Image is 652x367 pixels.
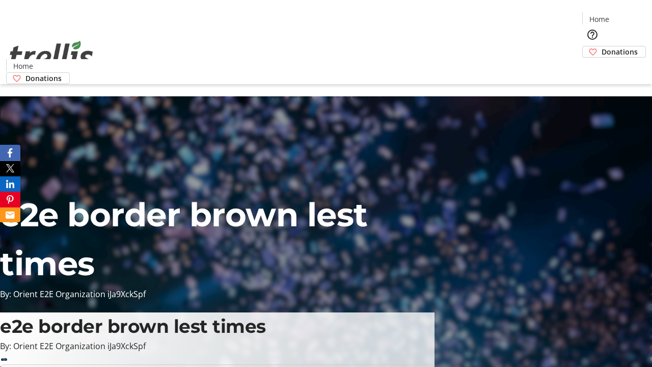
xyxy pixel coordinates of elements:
span: Donations [25,73,62,84]
a: Donations [582,46,646,58]
span: Donations [602,46,638,57]
span: Home [13,61,33,71]
img: Orient E2E Organization iJa9XckSpf's Logo [6,30,97,81]
button: Help [582,24,603,45]
a: Home [583,14,615,24]
button: Cart [582,58,603,78]
a: Donations [6,72,70,84]
span: Home [589,14,609,24]
a: Home [7,61,39,71]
